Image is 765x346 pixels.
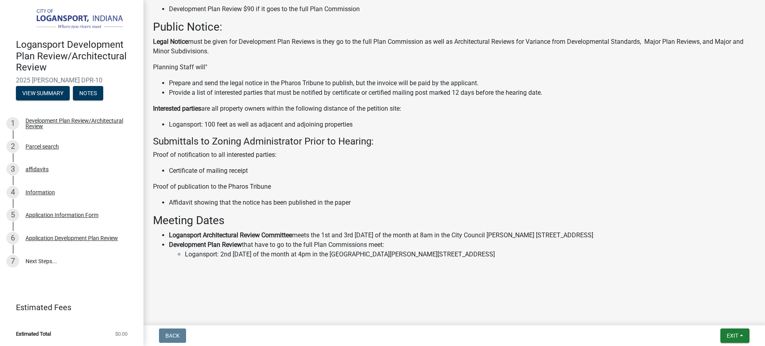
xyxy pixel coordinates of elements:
[153,150,755,160] p: Proof of notification to all interested parties:
[25,118,131,129] div: Development Plan Review/Architectural Review
[169,78,755,88] li: Prepare and send the legal notice in the Pharos Tribune to publish, but the invoice will be paid ...
[169,241,242,248] strong: Development Plan Review
[6,163,19,176] div: 3
[153,38,188,45] strong: Legal Notice
[16,90,70,97] wm-modal-confirm: Summary
[153,37,755,56] p: must be given for Development Plan Reviews is they go to the full Plan Commission as well as Arch...
[169,120,755,129] li: Logansport: 100 feet as well as adjacent and adjoining properties
[169,88,755,98] li: Provide a list of interested parties that must be notified by certificate or certified mailing po...
[169,240,755,259] li: that have to go to the full Plan Commissions meet:
[25,212,98,218] div: Application Information Form
[16,86,70,100] button: View Summary
[727,332,738,339] span: Exit
[16,76,127,84] span: 2025 [PERSON_NAME] DPR-10
[6,140,19,153] div: 2
[6,232,19,244] div: 6
[115,331,127,336] span: $0.00
[6,117,19,130] div: 1
[159,328,186,343] button: Back
[169,231,292,239] strong: Logansport Architectural Review Committee
[25,144,59,149] div: Parcel search
[6,186,19,199] div: 4
[169,231,755,240] li: meets the 1st and 3rd [DATE] of the month at 8am in the City Council [PERSON_NAME] [STREET_ADDRESS]
[16,8,131,31] img: City of Logansport, Indiana
[169,166,755,176] li: Certificate of mailing receipt
[185,250,755,259] li: Logansport: 2nd [DATE] of the month at 4pm in the [GEOGRAPHIC_DATA][PERSON_NAME][STREET_ADDRESS]
[73,90,103,97] wm-modal-confirm: Notes
[720,328,749,343] button: Exit
[16,331,51,336] span: Estimated Total
[16,39,137,73] h4: Logansport Development Plan Review/Architectural Review
[169,198,755,207] li: Affidavit showing that the notice has been published in the paper
[25,235,118,241] div: Application Development Plan Review
[153,105,201,112] strong: Interested parties
[153,20,755,34] h3: Public Notice:
[165,332,180,339] span: Back
[6,255,19,268] div: 7
[153,63,755,72] p: Planning Staff will"
[153,136,755,147] h4: Submittals to Zoning Administrator Prior to Hearing:
[6,299,131,315] a: Estimated Fees
[25,166,49,172] div: affidavits
[25,190,55,195] div: Information
[153,214,755,227] h3: Meeting Dates
[73,86,103,100] button: Notes
[153,182,755,192] p: Proof of publication to the Pharos Tribune
[6,209,19,221] div: 5
[153,104,755,113] p: are all property owners within the following distance of the petition site:
[169,4,755,14] li: Development Plan Review $90 if it goes to the full Plan Commission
